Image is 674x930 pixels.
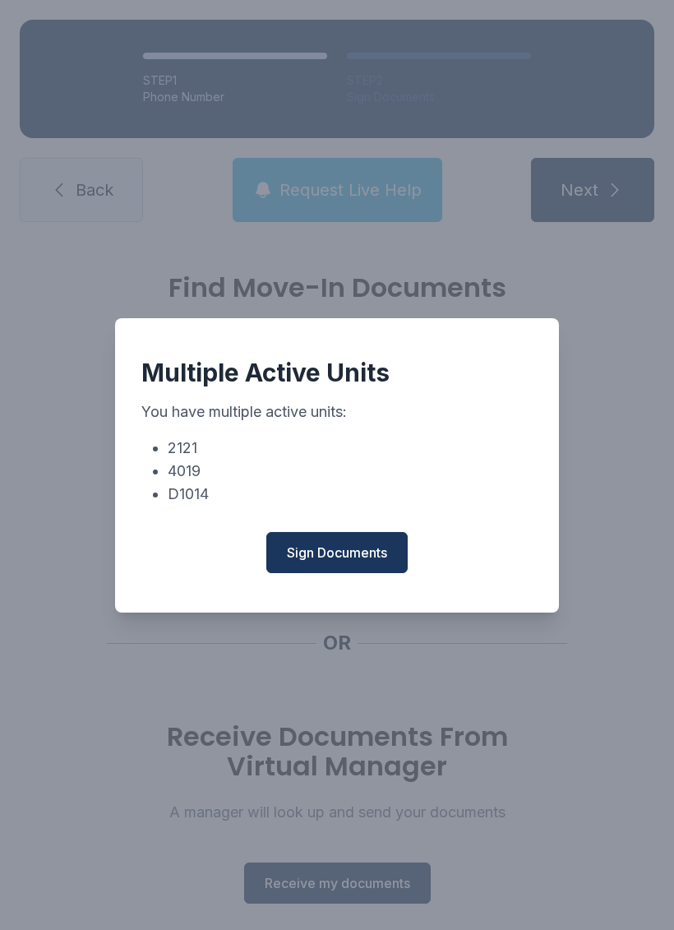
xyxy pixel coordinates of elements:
[168,460,533,483] li: 4019
[168,483,533,506] li: D1014
[168,437,533,460] li: 2121
[141,358,533,387] div: Multiple Active Units
[287,543,387,562] span: Sign Documents
[141,400,533,423] p: You have multiple active units:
